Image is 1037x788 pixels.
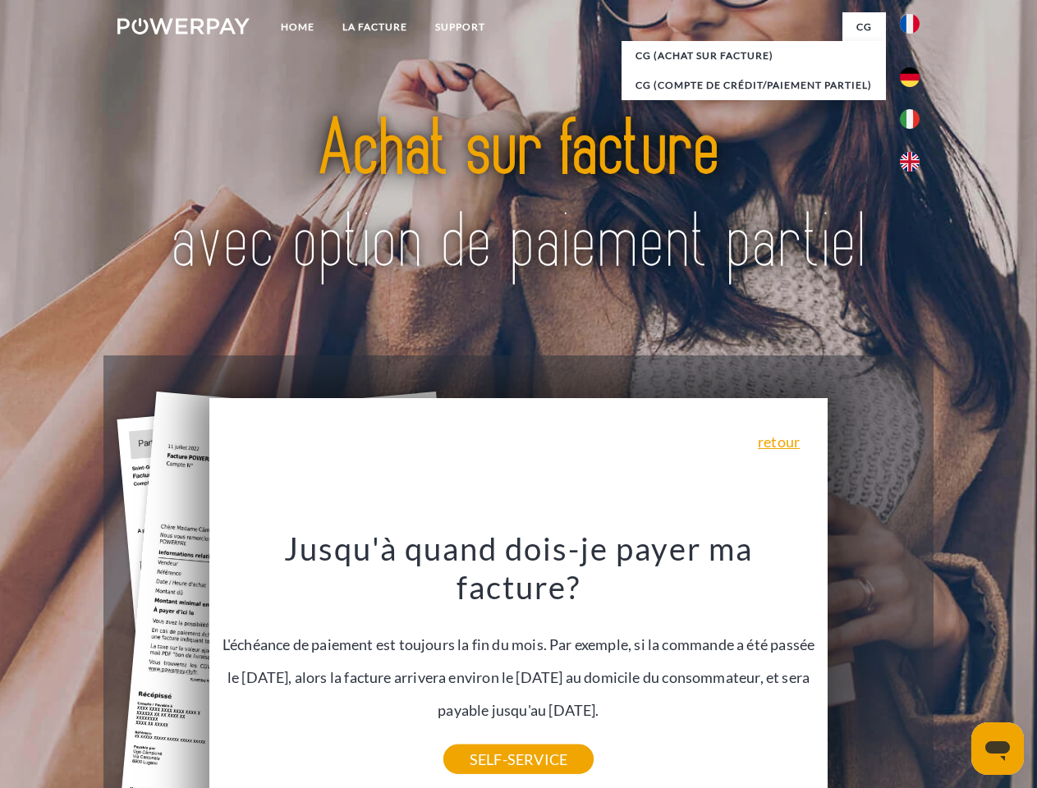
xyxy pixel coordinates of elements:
[622,41,886,71] a: CG (achat sur facture)
[900,67,920,87] img: de
[328,12,421,42] a: LA FACTURE
[117,18,250,34] img: logo-powerpay-white.svg
[622,71,886,100] a: CG (Compte de crédit/paiement partiel)
[900,14,920,34] img: fr
[971,722,1024,775] iframe: Bouton de lancement de la fenêtre de messagerie
[421,12,499,42] a: Support
[267,12,328,42] a: Home
[900,152,920,172] img: en
[219,529,819,607] h3: Jusqu'à quand dois-je payer ma facture?
[758,434,800,449] a: retour
[842,12,886,42] a: CG
[443,744,594,774] a: SELF-SERVICE
[219,529,819,759] div: L'échéance de paiement est toujours la fin du mois. Par exemple, si la commande a été passée le [...
[157,79,880,314] img: title-powerpay_fr.svg
[900,109,920,129] img: it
